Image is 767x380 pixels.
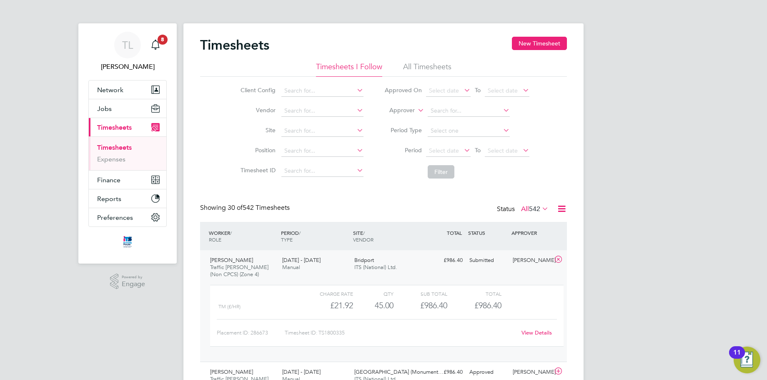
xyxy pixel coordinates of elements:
span: To [472,85,483,96]
li: Timesheets I Follow [316,62,382,77]
span: Jobs [97,105,112,113]
label: Site [238,126,276,134]
label: Approved On [384,86,422,94]
nav: Main navigation [78,23,177,264]
span: 542 Timesheets [228,204,290,212]
div: 11 [733,352,741,363]
label: Client Config [238,86,276,94]
div: Showing [200,204,291,212]
input: Search for... [281,125,363,137]
span: Timesheets [97,123,132,131]
div: £21.92 [299,299,353,312]
div: Status [497,204,550,215]
button: Preferences [89,208,166,226]
button: Timesheets [89,118,166,136]
span: To [472,145,483,156]
div: 45.00 [353,299,394,312]
span: Network [97,86,123,94]
input: Search for... [281,85,363,97]
span: Traffic [PERSON_NAME] (Non CPCS) (Zone 4) [210,264,268,278]
span: Engage [122,281,145,288]
label: Period [384,146,422,154]
span: TYPE [281,236,293,243]
label: Position [238,146,276,154]
li: All Timesheets [403,62,451,77]
input: Search for... [281,145,363,157]
button: Finance [89,171,166,189]
input: Search for... [281,165,363,177]
label: All [521,205,549,213]
div: STATUS [466,225,509,240]
span: / [299,229,301,236]
span: Preferences [97,214,133,221]
div: Approved [466,365,509,379]
div: Charge rate [299,289,353,299]
span: Tim Lerwill [88,62,167,72]
div: APPROVER [509,225,553,240]
span: 542 [529,205,540,213]
button: Filter [428,165,454,179]
a: TL[PERSON_NAME] [88,32,167,72]
div: £986.40 [423,365,466,379]
div: WORKER [207,225,279,247]
button: New Timesheet [512,37,567,50]
span: Powered by [122,274,145,281]
a: Expenses [97,155,125,163]
label: Approver [377,106,415,115]
span: TOTAL [447,229,462,236]
span: ROLE [209,236,221,243]
a: View Details [521,329,552,336]
span: 30 of [228,204,243,212]
div: Timesheet ID: TS1800335 [285,326,516,340]
span: [GEOGRAPHIC_DATA] (Monument… [354,368,444,375]
div: Timesheets [89,136,166,170]
span: Select date [488,87,518,94]
a: Go to home page [88,235,167,249]
button: Network [89,81,166,99]
div: SITE [351,225,423,247]
div: QTY [353,289,394,299]
span: Manual [282,264,300,271]
div: Total [447,289,501,299]
span: [DATE] - [DATE] [282,257,321,264]
img: itsconstruction-logo-retina.png [122,235,133,249]
div: [PERSON_NAME] [509,254,553,267]
span: Select date [488,147,518,154]
button: Jobs [89,99,166,118]
div: Sub Total [394,289,447,299]
span: TM (£/HR) [218,304,241,310]
span: Bridport [354,257,374,264]
span: £986.40 [474,300,501,310]
input: Search for... [281,105,363,117]
a: Powered byEngage [110,274,145,289]
span: TL [122,40,133,50]
label: Period Type [384,126,422,134]
span: Finance [97,176,120,184]
span: 8 [158,35,168,45]
span: [PERSON_NAME] [210,368,253,375]
input: Select one [428,125,510,137]
button: Open Resource Center, 11 new notifications [734,347,760,373]
label: Vendor [238,106,276,114]
h2: Timesheets [200,37,269,53]
span: ITS (National) Ltd. [354,264,397,271]
span: VENDOR [353,236,373,243]
div: £986.40 [394,299,447,312]
span: / [363,229,365,236]
input: Search for... [428,105,510,117]
span: Select date [429,147,459,154]
span: / [230,229,232,236]
div: Submitted [466,254,509,267]
button: Reports [89,189,166,208]
div: PERIOD [279,225,351,247]
span: [PERSON_NAME] [210,257,253,264]
span: [DATE] - [DATE] [282,368,321,375]
span: Reports [97,195,121,203]
span: Select date [429,87,459,94]
label: Timesheet ID [238,166,276,174]
div: [PERSON_NAME] [509,365,553,379]
a: Timesheets [97,143,132,151]
div: Placement ID: 286673 [217,326,285,340]
div: £986.40 [423,254,466,267]
a: 8 [147,32,164,58]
